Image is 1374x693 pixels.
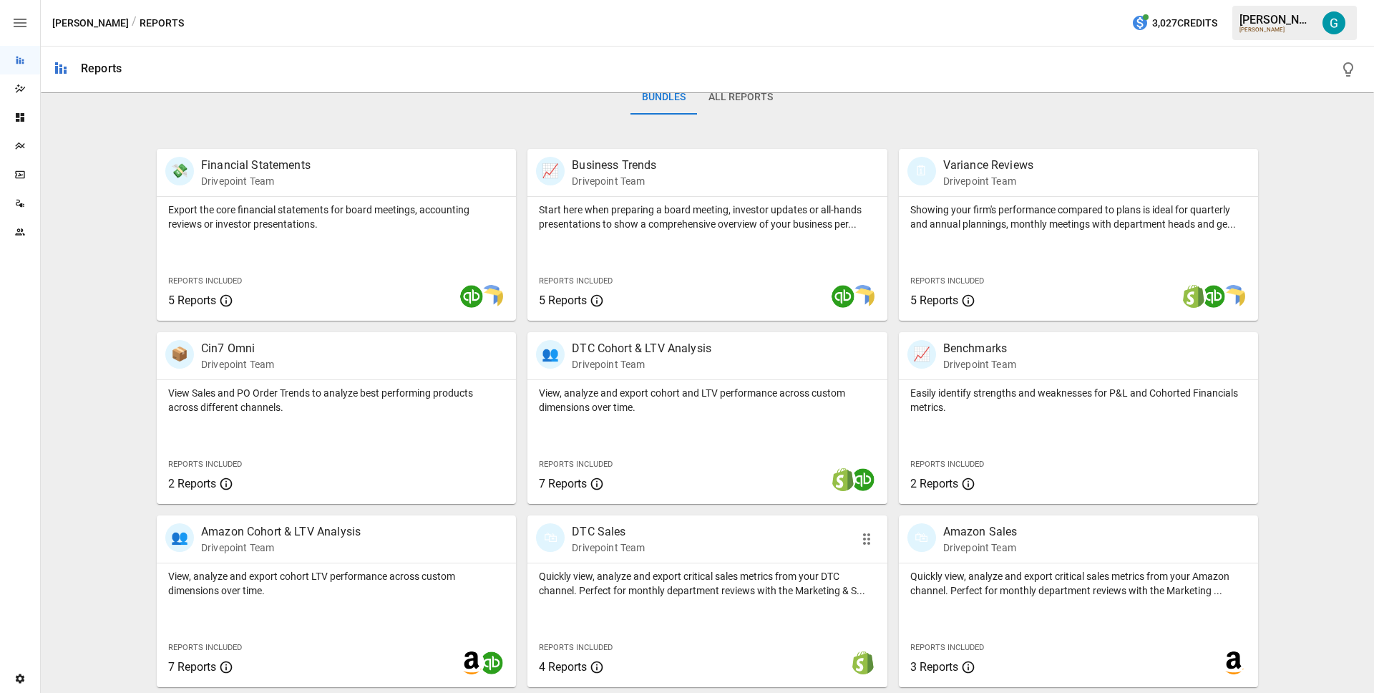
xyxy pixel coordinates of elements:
div: 🛍 [907,523,936,552]
span: Reports Included [910,643,984,652]
img: shopify [1182,285,1205,308]
p: Amazon Cohort & LTV Analysis [201,523,361,541]
span: Reports Included [168,276,242,286]
p: Easily identify strengths and weaknesses for P&L and Cohorted Financials metrics. [910,386,1247,415]
div: 🛍 [536,523,565,552]
img: amazon [1222,651,1245,674]
img: smart model [480,285,503,308]
span: Reports Included [910,460,984,469]
p: Cin7 Omni [201,340,274,357]
p: Drivepoint Team [943,174,1033,188]
div: Reports [81,62,122,75]
p: Amazon Sales [943,523,1018,541]
span: 3,027 Credits [1152,14,1217,32]
div: 🗓 [907,157,936,185]
span: Reports Included [539,460,613,469]
p: Export the core financial statements for board meetings, accounting reviews or investor presentat... [168,203,505,231]
img: quickbooks [480,651,503,674]
div: 💸 [165,157,194,185]
span: 7 Reports [539,477,587,490]
p: Quickly view, analyze and export critical sales metrics from your Amazon channel. Perfect for mon... [910,569,1247,598]
div: 👥 [536,340,565,369]
p: Drivepoint Team [201,541,361,555]
div: 📈 [536,157,565,185]
div: [PERSON_NAME] [1239,26,1314,33]
span: Reports Included [168,460,242,469]
div: [PERSON_NAME] [1239,13,1314,26]
p: DTC Cohort & LTV Analysis [572,340,711,357]
img: shopify [832,468,854,491]
img: quickbooks [1202,285,1225,308]
img: Gavin Acres [1322,11,1345,34]
span: 3 Reports [910,660,958,674]
button: All Reports [697,80,784,115]
span: 5 Reports [168,294,216,307]
p: Drivepoint Team [201,357,274,372]
p: Drivepoint Team [943,357,1016,372]
span: 5 Reports [910,294,958,307]
span: 2 Reports [168,477,216,490]
span: 5 Reports [539,294,587,307]
img: smart model [1222,285,1245,308]
p: Benchmarks [943,340,1016,357]
img: quickbooks [832,285,854,308]
span: 4 Reports [539,660,587,674]
img: quickbooks [852,468,874,491]
span: 7 Reports [168,660,216,674]
img: smart model [852,285,874,308]
p: Drivepoint Team [572,174,656,188]
p: Showing your firm's performance compared to plans is ideal for quarterly and annual plannings, mo... [910,203,1247,231]
p: Start here when preparing a board meeting, investor updates or all-hands presentations to show a ... [539,203,875,231]
div: 👥 [165,523,194,552]
img: shopify [852,651,874,674]
span: Reports Included [910,276,984,286]
p: Variance Reviews [943,157,1033,174]
button: 3,027Credits [1126,10,1223,37]
p: Business Trends [572,157,656,174]
img: quickbooks [460,285,483,308]
div: 📦 [165,340,194,369]
button: [PERSON_NAME] [52,14,129,32]
p: Quickly view, analyze and export critical sales metrics from your DTC channel. Perfect for monthl... [539,569,875,598]
p: Drivepoint Team [201,174,311,188]
p: View, analyze and export cohort and LTV performance across custom dimensions over time. [539,386,875,415]
div: / [132,14,137,32]
span: Reports Included [168,643,242,652]
button: Gavin Acres [1314,3,1354,43]
p: Drivepoint Team [572,357,711,372]
p: Drivepoint Team [572,541,645,555]
div: 📈 [907,340,936,369]
p: View, analyze and export cohort LTV performance across custom dimensions over time. [168,569,505,598]
span: Reports Included [539,276,613,286]
span: Reports Included [539,643,613,652]
p: Financial Statements [201,157,311,174]
p: DTC Sales [572,523,645,541]
button: Bundles [630,80,697,115]
span: 2 Reports [910,477,958,490]
p: View Sales and PO Order Trends to analyze best performing products across different channels. [168,386,505,415]
img: amazon [460,651,483,674]
p: Drivepoint Team [943,541,1018,555]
